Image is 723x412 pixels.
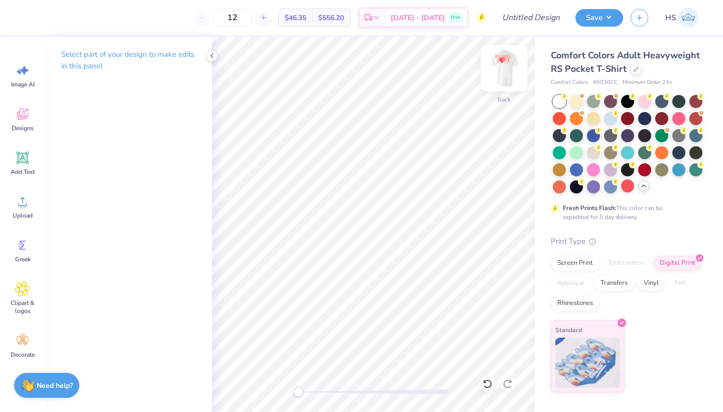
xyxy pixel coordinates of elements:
[594,276,634,291] div: Transfers
[451,14,460,21] span: Free
[285,13,306,23] span: $46.35
[555,338,620,388] img: Standard
[12,124,34,132] span: Designs
[551,276,591,291] div: Applique
[6,299,39,315] span: Clipart & logos
[498,95,511,104] div: Back
[661,8,703,28] a: HS
[551,256,599,271] div: Screen Print
[37,381,73,390] strong: Need help?
[494,8,568,28] input: Untitled Design
[593,78,618,87] span: # 6030CC
[665,12,676,24] span: HS
[551,49,700,75] span: Comfort Colors Adult Heavyweight RS Pocket T-Shirt
[602,256,650,271] div: Embroidery
[11,351,35,359] span: Decorate
[551,296,599,311] div: Rhinestones
[623,78,673,87] span: Minimum Order: 24 +
[563,204,616,212] strong: Fresh Prints Flash:
[575,9,623,27] button: Save
[11,168,35,176] span: Add Text
[213,9,252,27] input: – –
[15,255,31,263] span: Greek
[678,8,698,28] img: Helen Slacik
[555,325,582,335] span: Standard
[551,78,588,87] span: Comfort Colors
[61,49,196,72] p: Select part of your design to make edits in this panel
[318,13,344,23] span: $556.20
[563,203,686,222] div: This color can be expedited for 5 day delivery.
[11,80,35,88] span: Image AI
[484,48,524,88] img: Back
[391,13,445,23] span: [DATE] - [DATE]
[668,276,692,291] div: Foil
[13,212,33,220] span: Upload
[551,236,703,247] div: Print Type
[637,276,665,291] div: Vinyl
[293,387,303,397] div: Accessibility label
[653,256,702,271] div: Digital Print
